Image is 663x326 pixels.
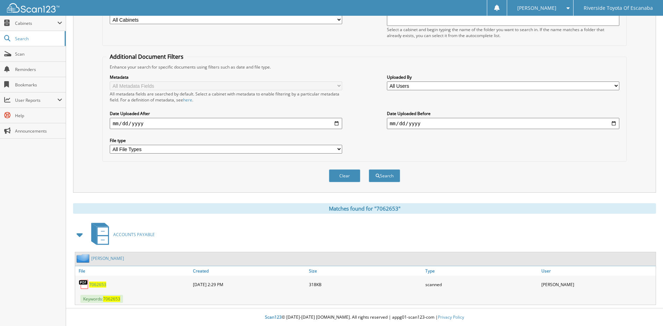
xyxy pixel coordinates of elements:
[628,292,663,326] iframe: Chat Widget
[191,266,307,276] a: Created
[540,266,656,276] a: User
[15,97,57,103] span: User Reports
[106,53,187,61] legend: Additional Document Filters
[15,20,57,26] span: Cabinets
[110,74,342,80] label: Metadata
[110,137,342,143] label: File type
[387,27,619,38] div: Select a cabinet and begin typing the name of the folder you want to search in. If the name match...
[584,6,653,10] span: Riverside Toyota Of Escanaba
[183,97,192,103] a: here
[517,6,556,10] span: [PERSON_NAME]
[79,279,89,290] img: PDF.png
[307,277,423,291] div: 318KB
[7,3,59,13] img: scan123-logo-white.svg
[369,169,400,182] button: Search
[77,254,91,263] img: folder2.png
[89,282,106,288] a: 7062653
[15,36,61,42] span: Search
[387,118,619,129] input: end
[113,232,155,238] span: ACCOUNTS PAYABLE
[110,111,342,116] label: Date Uploaded After
[15,66,62,72] span: Reminders
[329,169,360,182] button: Clear
[15,113,62,119] span: Help
[540,277,656,291] div: [PERSON_NAME]
[15,82,62,88] span: Bookmarks
[424,266,540,276] a: Type
[103,296,120,302] span: 7062653
[106,64,622,70] div: Enhance your search for specific documents using filters such as date and file type.
[15,51,62,57] span: Scan
[191,277,307,291] div: [DATE] 2:29 PM
[110,91,342,103] div: All metadata fields are searched by default. Select a cabinet with metadata to enable filtering b...
[75,266,191,276] a: File
[265,314,282,320] span: Scan123
[80,295,123,303] span: Keywords:
[110,118,342,129] input: start
[15,128,62,134] span: Announcements
[307,266,423,276] a: Size
[424,277,540,291] div: scanned
[438,314,464,320] a: Privacy Policy
[66,309,663,326] div: © [DATE]-[DATE] [DOMAIN_NAME]. All rights reserved | appg01-scan123-com |
[73,203,656,214] div: Matches found for "7062653"
[387,111,619,116] label: Date Uploaded Before
[387,74,619,80] label: Uploaded By
[87,221,155,248] a: ACCOUNTS PAYABLE
[91,255,124,261] a: [PERSON_NAME]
